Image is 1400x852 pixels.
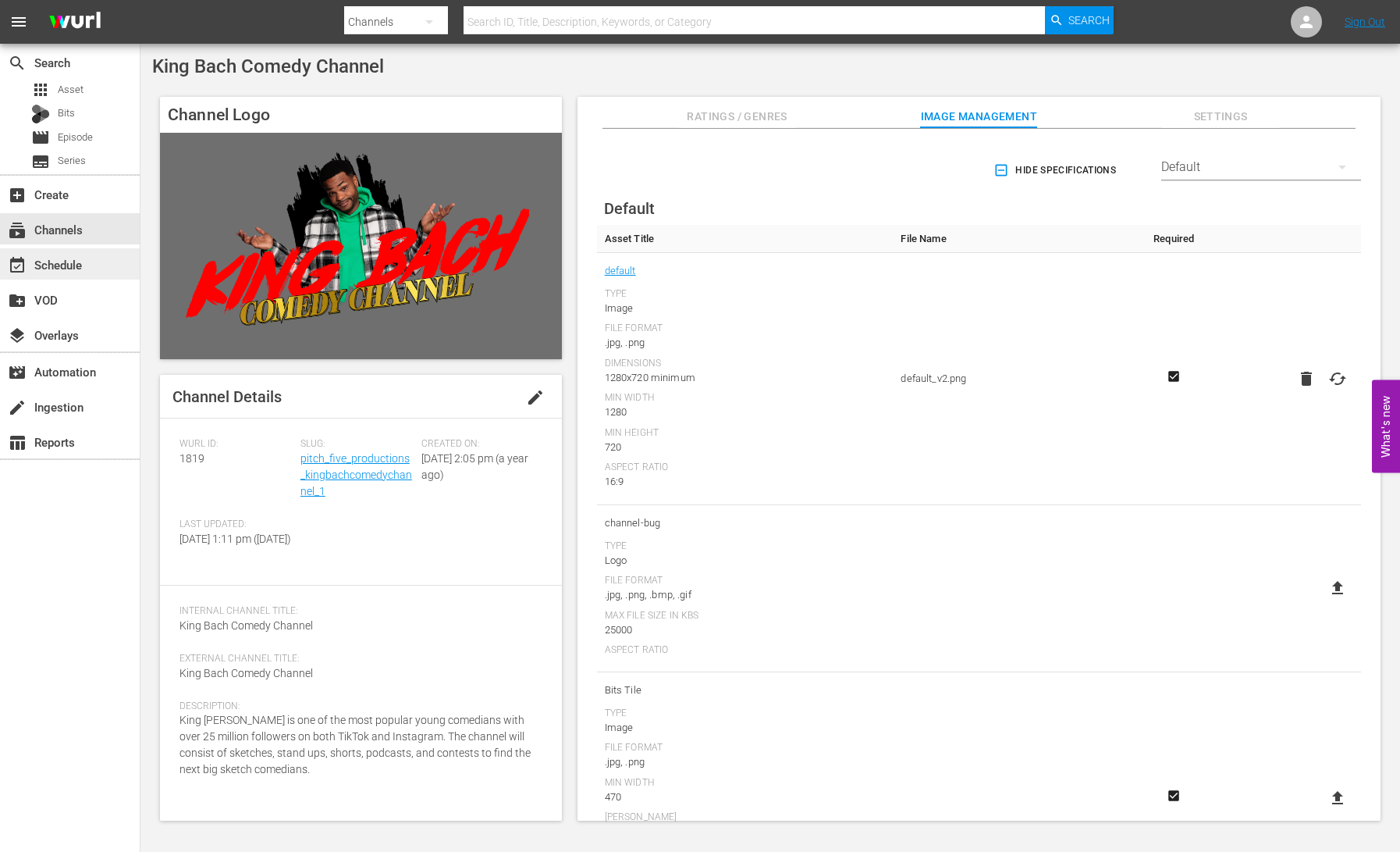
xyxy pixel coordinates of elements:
svg: Required [1164,789,1183,803]
div: Image [605,301,886,316]
div: Aspect Ratio [605,644,886,657]
span: Ingestion [8,398,27,417]
div: .jpg, .png, .bmp, .gif [605,587,886,603]
span: Bits [58,105,75,121]
span: Created On: [421,438,535,451]
span: edit [526,388,545,407]
h4: Channel Logo [160,97,562,133]
span: 1819 [179,452,204,465]
span: King [PERSON_NAME] is one of the most popular young comedians with over 25 million followers on b... [179,714,531,775]
th: Asset Title [597,225,894,253]
span: Series [58,153,86,169]
div: Logo [605,553,886,569]
button: edit [517,379,554,416]
td: default_v2.png [893,253,1142,505]
div: [PERSON_NAME] [605,811,886,824]
div: Type [605,708,886,720]
span: Episode [31,128,50,147]
span: King Bach Comedy Channel [179,667,313,679]
span: Slug: [300,438,414,451]
th: File Name [893,225,1142,253]
div: Max File Size In Kbs [605,610,886,622]
div: .jpg, .png [605,335,886,351]
span: Reports [8,433,27,452]
span: Image Management [920,107,1037,127]
div: Min Height [605,427,886,440]
div: Aspect Ratio [605,462,886,474]
div: 25000 [605,622,886,638]
div: Image [605,720,886,736]
div: File Format [605,323,886,335]
span: Search [8,54,27,73]
span: Wurl ID: [179,438,293,451]
span: Create [8,186,27,205]
span: Internal Channel Title: [179,605,535,618]
button: Search [1045,6,1114,34]
span: [DATE] 1:11 pm ([DATE]) [179,533,291,545]
span: [DATE] 2:05 pm (a year ago) [421,452,528,481]
div: 470 [605,790,886,805]
div: 1280 [605,405,886,420]
span: Series [31,152,50,171]
span: External Channel Title: [179,653,535,665]
div: Type [605,288,886,301]
span: Last Updated: [179,519,293,531]
div: Dimensions [605,358,886,370]
button: Open Feedback Widget [1372,380,1400,472]
th: Required [1142,225,1205,253]
span: King Bach Comedy Channel [152,55,384,77]
div: 720 [605,440,886,455]
span: Description: [179,700,535,713]
a: pitch_five_productions_kingbachcomedychannel_1 [300,452,412,497]
span: Search [1068,6,1110,34]
div: 1280x720 minimum [605,370,886,386]
span: Channel Details [172,387,282,406]
button: Hide Specifications [990,148,1122,192]
a: default [605,261,636,281]
div: File Format [605,742,886,754]
span: Asset [31,80,50,99]
div: Default [1161,145,1361,189]
span: Automation [8,363,27,382]
span: channel-bug [605,513,886,533]
div: .jpg, .png [605,754,886,770]
span: Episode [58,130,93,145]
a: Sign Out [1345,16,1385,28]
span: VOD [8,291,27,310]
span: Default [604,199,655,218]
span: event_available [8,256,27,275]
img: King Bach Comedy Channel [160,133,562,358]
span: King Bach Comedy Channel [179,619,313,632]
span: Asset [58,82,84,98]
span: Bits Tile [605,680,886,700]
div: Type [605,540,886,553]
span: menu [9,12,28,31]
div: File Format [605,575,886,587]
div: Min Width [605,392,886,405]
img: ans4CAIJ8jUAAAAAAAAAAAAAAAAAAAAAAAAgQb4GAAAAAAAAAAAAAAAAAAAAAAAAJMjXAAAAAAAAAAAAAAAAAAAAAAAAgAT5G... [37,4,112,41]
span: Ratings / Genres [679,107,796,127]
div: Bits [31,105,50,123]
div: 16:9 [605,474,886,490]
span: Overlays [8,326,27,345]
span: Settings [1162,107,1279,127]
svg: Required [1164,369,1183,383]
span: Hide Specifications [997,162,1116,179]
div: Min Width [605,777,886,790]
span: Channels [8,221,27,240]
